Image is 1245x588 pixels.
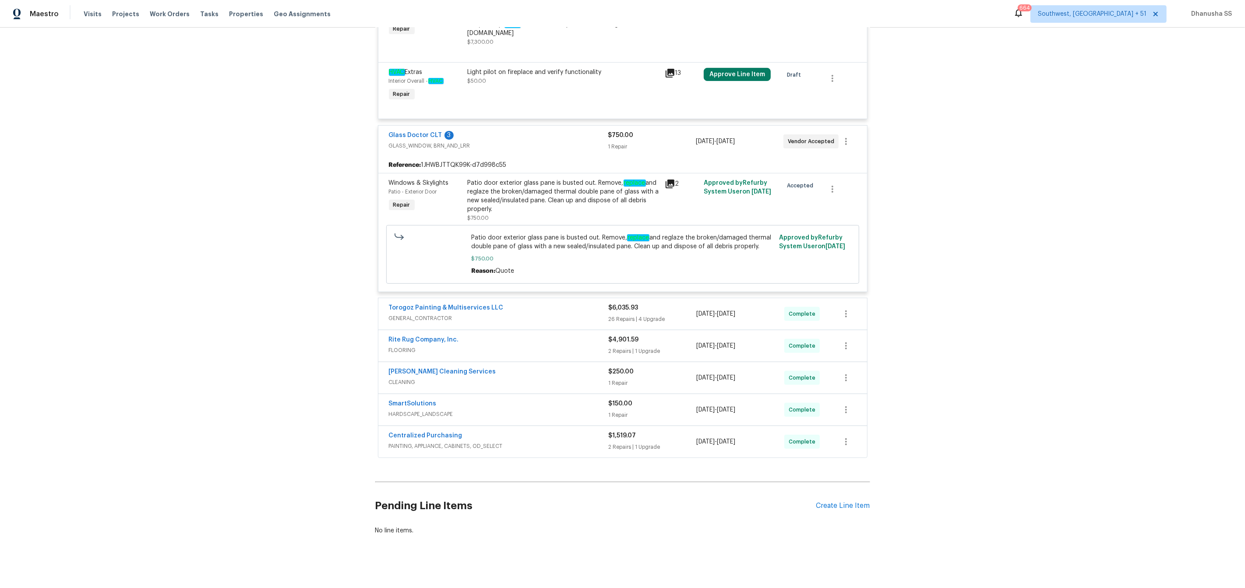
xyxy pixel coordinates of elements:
[30,10,59,18] span: Maestro
[789,437,819,446] span: Complete
[112,10,139,18] span: Projects
[624,180,646,187] em: replace
[717,407,735,413] span: [DATE]
[389,346,609,355] span: FLOORING
[389,314,609,323] span: GENERAL_CONTRACTOR
[390,90,414,99] span: Repair
[787,181,817,190] span: Accepted
[825,243,845,250] span: [DATE]
[378,157,867,173] div: 1JHWBJTTQK99K-d7d998c55
[789,373,819,382] span: Complete
[787,70,804,79] span: Draft
[789,342,819,350] span: Complete
[779,235,845,250] span: Approved by Refurby System User on
[389,78,444,84] span: Interior Overall -
[609,411,697,419] div: 1 Repair
[389,305,504,311] a: Torogoz Painting & Multiservices LLC
[229,10,263,18] span: Properties
[609,305,638,311] span: $6,035.93
[389,442,609,451] span: PAINTING, APPLIANCE, CABINETS, OD_SELECT
[200,11,219,17] span: Tasks
[608,142,696,151] div: 1 Repair
[444,131,454,140] div: 3
[274,10,331,18] span: Geo Assignments
[751,189,771,195] span: [DATE]
[389,378,609,387] span: CLEANING
[471,233,774,251] span: Patio door exterior glass pane is busted out. Remove, and reglaze the broken/damaged thermal doub...
[696,437,735,446] span: -
[665,68,699,78] div: 13
[609,379,697,387] div: 1 Repair
[390,25,414,33] span: Repair
[389,69,423,76] span: Extras
[389,180,449,186] span: Windows & Skylights
[468,215,489,221] span: $750.00
[428,78,444,84] em: HVAC
[609,433,636,439] span: $1,519.07
[816,502,870,510] div: Create Line Item
[389,141,608,150] span: GLASS_WINDOW, BRN_AND_LRR
[696,405,735,414] span: -
[788,137,838,146] span: Vendor Accepted
[716,138,735,144] span: [DATE]
[609,347,697,356] div: 2 Repairs | 1 Upgrade
[704,180,771,195] span: Approved by Refurby System User on
[609,337,639,343] span: $4,901.59
[390,201,414,209] span: Repair
[717,439,735,445] span: [DATE]
[389,69,405,76] em: HVAC
[627,234,649,241] em: replace
[468,179,660,214] div: Patio door exterior glass pane is busted out. Remove, and reglaze the broken/damaged thermal doub...
[150,10,190,18] span: Work Orders
[1188,10,1232,18] span: Dhanusha SS
[389,161,421,169] b: Reference:
[389,401,437,407] a: SmartSolutions
[389,433,462,439] a: Centralized Purchasing
[696,375,715,381] span: [DATE]
[84,10,102,18] span: Visits
[375,526,870,535] div: No line items.
[696,311,715,317] span: [DATE]
[696,310,735,318] span: -
[789,310,819,318] span: Complete
[609,401,633,407] span: $150.00
[1019,4,1030,12] div: 664
[717,343,735,349] span: [DATE]
[495,268,514,274] span: Quote
[696,439,715,445] span: [DATE]
[609,443,697,451] div: 2 Repairs | 1 Upgrade
[704,68,771,81] button: Approve Line Item
[696,343,715,349] span: [DATE]
[717,311,735,317] span: [DATE]
[696,407,715,413] span: [DATE]
[608,132,634,138] span: $750.00
[375,486,816,526] h2: Pending Line Items
[717,375,735,381] span: [DATE]
[468,78,487,84] span: $50.00
[468,68,660,77] div: Light pilot on fireplace and verify functionality
[609,369,634,375] span: $250.00
[389,410,609,419] span: HARDSCAPE_LANDSCAPE
[609,315,697,324] div: 26 Repairs | 4 Upgrade
[389,189,437,194] span: Patio - Exterior Door
[389,369,496,375] a: [PERSON_NAME] Cleaning Services
[696,137,735,146] span: -
[471,254,774,263] span: $750.00
[468,39,494,45] span: $7,300.00
[389,337,459,343] a: Rite Rug Company, Inc.
[696,373,735,382] span: -
[696,138,714,144] span: [DATE]
[789,405,819,414] span: Complete
[665,179,699,189] div: 2
[389,132,442,138] a: Glass Doctor CLT
[471,268,495,274] span: Reason:
[696,342,735,350] span: -
[1038,10,1146,18] span: Southwest, [GEOGRAPHIC_DATA] + 51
